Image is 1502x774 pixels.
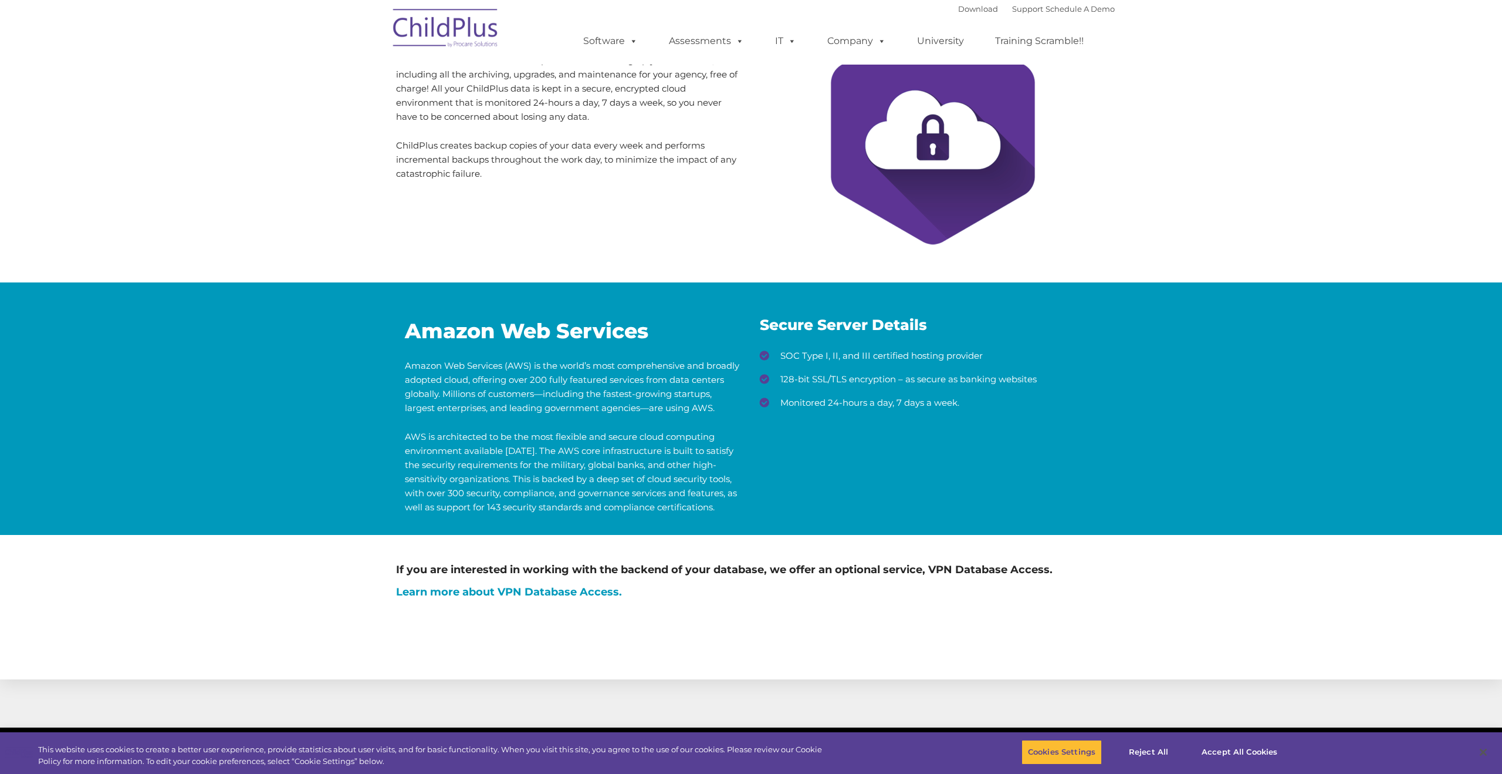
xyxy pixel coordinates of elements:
span: SOC Type I, II, and III certified hosting provider [780,350,983,361]
span: Monitored 24-hours a day, 7 days a week. [780,397,959,408]
button: Reject All [1112,740,1185,765]
a: University [905,29,976,53]
p: The ChildPlus IT infrastructure experts handle backing up your database, including all the archiv... [396,53,742,124]
button: Accept All Cookies [1195,740,1284,765]
h4: If you are interested in working with the backend of your database, we offer an optional service,... [396,561,1106,578]
a: Support [1012,4,1043,14]
span: Amazon Web Services [405,318,648,344]
button: Cookies Settings [1021,740,1102,765]
span: 128-bit SSL/TLS encryption – as secure as banking websites [780,373,1037,385]
a: Company [816,29,898,53]
span: AWS is architected to be the most flexible and secure cloud computing environment available [DATE... [405,431,737,513]
span: cure Server Details [779,316,927,334]
a: Download [958,4,998,14]
span: Se [760,316,779,334]
a: Schedule A Demo [1046,4,1115,14]
a: Training Scramble!! [983,29,1095,53]
font: | [958,4,1115,14]
span: Amazon Web Services (AWS) is the world’s most comprehensive and broadly adopted cloud, offering o... [405,360,739,413]
img: ChildPlus by Procare Solutions [387,1,505,59]
div: This website uses cookies to create a better user experience, provide statistics about user visit... [38,744,826,767]
p: ChildPlus creates backup copies of your data every week and performs incremental backups througho... [396,139,742,181]
a: Assessments [657,29,756,53]
button: Close [1470,739,1496,765]
a: Learn more about VPN Database Access. [396,585,622,598]
a: Software [571,29,649,53]
a: IT [763,29,808,53]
